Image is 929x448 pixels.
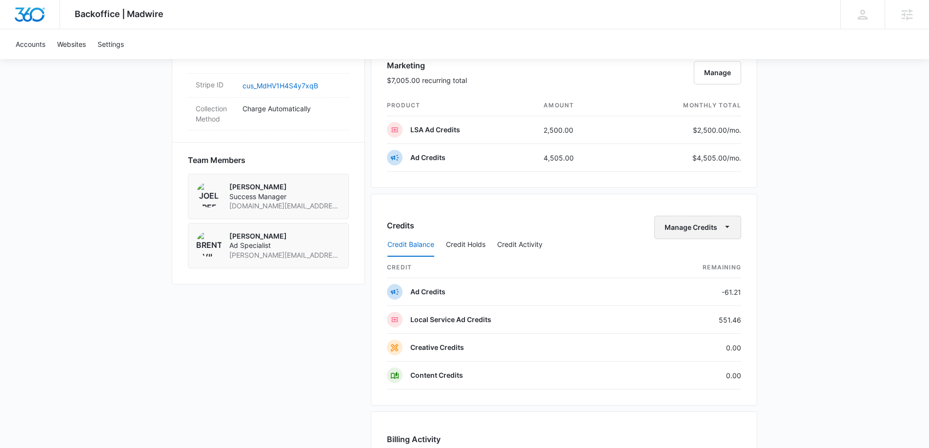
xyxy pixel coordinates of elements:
th: Remaining [638,257,741,278]
button: Credit Balance [387,233,434,257]
a: Websites [51,29,92,59]
td: -61.21 [638,278,741,306]
img: Brent Avila [196,231,222,257]
h3: Credits [387,220,414,231]
img: Joel Green [196,182,222,207]
p: [PERSON_NAME] [229,182,341,192]
p: Charge Automatically [242,103,341,114]
a: Settings [92,29,130,59]
p: Ad Credits [410,287,445,297]
td: 551.46 [638,306,741,334]
p: Ad Credits [410,153,445,163]
h3: Marketing [387,60,467,71]
th: monthly total [620,95,741,116]
span: /mo. [727,154,741,162]
div: Partner- [188,44,349,74]
p: Content Credits [410,370,463,380]
td: 0.00 [638,362,741,389]
span: [PERSON_NAME][EMAIL_ADDRESS][PERSON_NAME][DOMAIN_NAME] [229,250,341,260]
p: [PERSON_NAME] [229,231,341,241]
p: LSA Ad Credits [410,125,460,135]
span: Ad Specialist [229,241,341,250]
span: Backoffice | Madwire [75,9,163,19]
p: $4,505.00 [692,153,741,163]
span: /mo. [727,126,741,134]
div: Collection MethodCharge Automatically [188,98,349,130]
h3: Billing Activity [387,433,741,445]
th: product [387,95,536,116]
a: Accounts [10,29,51,59]
p: $2,500.00 [693,125,741,135]
button: Manage [694,61,741,84]
button: Credit Holds [446,233,485,257]
span: [DOMAIN_NAME][EMAIL_ADDRESS][DOMAIN_NAME] [229,201,341,211]
p: $7,005.00 recurring total [387,75,467,85]
td: 0.00 [638,334,741,362]
td: 4,505.00 [536,144,620,172]
span: Success Manager [229,192,341,202]
a: cus_MdHV1H4S4y7xqB [242,81,318,90]
div: Stripe IDcus_MdHV1H4S4y7xqB [188,74,349,98]
td: 2,500.00 [536,116,620,144]
button: Credit Activity [497,233,543,257]
button: Manage Credits [654,216,741,239]
p: Local Service Ad Credits [410,315,491,325]
span: Team Members [188,154,245,166]
p: Creative Credits [410,343,464,352]
th: credit [387,257,638,278]
dt: Stripe ID [196,80,235,90]
dt: Collection Method [196,103,235,124]
th: amount [536,95,620,116]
